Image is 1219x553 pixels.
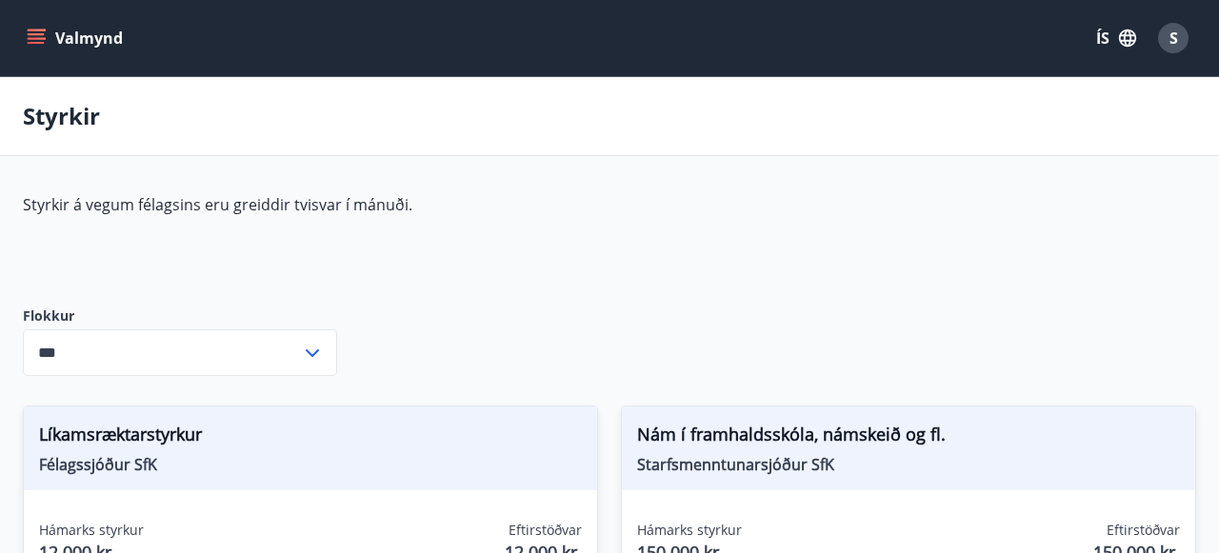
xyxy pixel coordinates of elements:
span: Hámarks styrkur [637,521,742,540]
p: Styrkir [23,100,100,132]
span: S [1169,28,1178,49]
span: Eftirstöðvar [509,521,582,540]
button: menu [23,21,130,55]
span: Nám í framhaldsskóla, námskeið og fl. [637,422,1180,454]
span: Eftirstöðvar [1107,521,1180,540]
span: Félagssjóður SfK [39,454,582,475]
span: Hámarks styrkur [39,521,144,540]
button: S [1150,15,1196,61]
label: Flokkur [23,306,337,326]
p: Styrkir á vegum félagsins eru greiddir tvisvar í mánuði. [23,194,922,215]
span: Líkamsræktarstyrkur [39,422,582,454]
span: Starfsmenntunarsjóður SfK [637,454,1180,475]
button: ÍS [1086,21,1147,55]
